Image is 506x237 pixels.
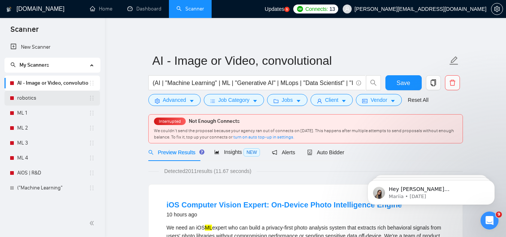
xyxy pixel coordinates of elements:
span: My Scanners [10,62,49,68]
span: NEW [243,148,260,157]
span: Interrupted [157,119,183,124]
span: setting [491,6,503,12]
span: Auto Bidder [307,149,344,155]
span: caret-down [390,98,396,104]
span: holder [89,140,95,146]
span: holder [89,185,95,191]
mark: ML [205,225,212,231]
img: upwork-logo.png [297,6,303,12]
span: Vendor [370,96,387,104]
span: Detected 2011 results (11.67 seconds) [159,167,257,175]
button: Save [385,75,422,90]
span: Client [325,96,339,104]
button: delete [445,75,460,90]
span: user [345,6,350,12]
button: search [366,75,381,90]
li: AIOS | R&D [4,165,100,180]
a: dashboardDashboard [127,6,161,12]
span: setting [155,98,160,104]
span: We couldn’t send the proposal because your agency ran out of connects on [DATE]. This happens aft... [154,128,454,140]
img: logo [6,3,12,15]
span: Scanner [4,24,45,40]
span: robot [307,150,312,155]
span: Not Enough Connects [189,118,240,124]
div: 10 hours ago [167,210,402,219]
span: delete [445,79,460,86]
span: search [366,79,381,86]
a: searchScanner [176,6,204,12]
iframe: Intercom notifications message [356,164,506,217]
button: idcardVendorcaret-down [356,94,402,106]
button: userClientcaret-down [310,94,353,106]
span: holder [89,110,95,116]
span: My Scanners [19,62,49,68]
span: copy [426,79,440,86]
span: Preview Results [148,149,202,155]
li: ML 4 [4,151,100,165]
span: caret-down [189,98,194,104]
a: 5 [284,7,290,12]
span: Job Category [218,96,249,104]
span: Updates [265,6,284,12]
iframe: Intercom live chat [481,212,499,230]
span: double-left [89,219,97,227]
span: search [148,150,154,155]
span: Advanced [163,96,186,104]
button: copy [426,75,441,90]
a: ML 1 [17,106,89,121]
a: ML 2 [17,121,89,136]
button: folderJobscaret-down [267,94,307,106]
span: caret-down [296,98,301,104]
li: ML 3 [4,136,100,151]
span: holder [89,170,95,176]
span: bars [210,98,215,104]
li: AI - Image or Video, convolutional [4,76,100,91]
span: user [317,98,322,104]
button: setting [491,3,503,15]
span: notification [272,150,277,155]
input: Scanner name... [152,51,448,70]
a: iOS Computer Vision Expert: On-Device Photo Intelligence Engine [167,201,402,209]
a: AIOS | R&D [17,165,89,180]
a: setting [491,6,503,12]
a: New Scanner [10,40,94,55]
span: edit [449,56,459,66]
span: caret-down [341,98,346,104]
li: robotics [4,91,100,106]
span: holder [89,80,95,86]
a: ML 4 [17,151,89,165]
button: settingAdvancedcaret-down [148,94,201,106]
span: holder [89,95,95,101]
span: Alerts [272,149,295,155]
span: Connects: [305,5,328,13]
span: search [10,62,16,67]
span: Save [397,78,410,88]
span: 13 [330,5,335,13]
li: ML 2 [4,121,100,136]
span: 9 [496,212,502,218]
a: homeHome [90,6,112,12]
span: caret-down [252,98,258,104]
text: 5 [286,8,288,11]
input: Search Freelance Jobs... [153,78,353,88]
span: info-circle [356,80,361,85]
a: Reset All [408,96,428,104]
a: ML 3 [17,136,89,151]
a: AI - Image or Video, convolutional [17,76,89,91]
span: folder [273,98,279,104]
span: idcard [362,98,367,104]
span: Insights [214,149,260,155]
span: holder [89,125,95,131]
a: robotics [17,91,89,106]
button: barsJob Categorycaret-down [204,94,264,106]
li: New Scanner [4,40,100,55]
span: area-chart [214,149,219,155]
li: ("Machine Learning" [4,180,100,195]
span: holder [89,155,95,161]
li: ML 1 [4,106,100,121]
a: ("Machine Learning" [17,180,89,195]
